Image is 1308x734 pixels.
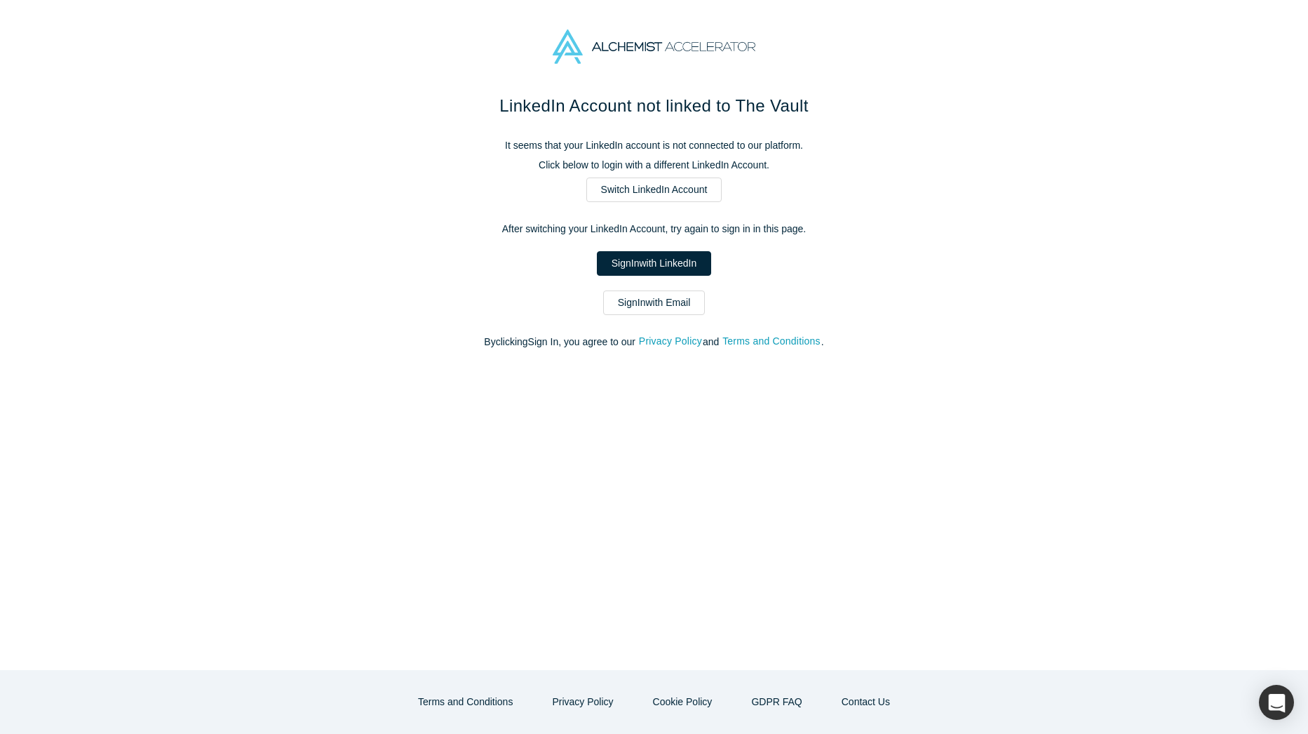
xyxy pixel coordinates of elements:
button: Terms and Conditions [722,333,821,349]
p: By clicking Sign In , you agree to our and . [360,335,949,349]
a: SignInwith LinkedIn [597,251,711,276]
p: After switching your LinkedIn Account, try again to sign in in this page. [360,222,949,236]
button: Privacy Policy [638,333,703,349]
p: It seems that your LinkedIn account is not connected to our platform. [360,138,949,153]
button: Privacy Policy [537,690,628,714]
button: Cookie Policy [638,690,727,714]
h1: LinkedIn Account not linked to The Vault [360,93,949,119]
p: Click below to login with a different LinkedIn Account. [360,158,949,173]
a: Switch LinkedIn Account [586,178,722,202]
a: GDPR FAQ [736,690,816,714]
img: Alchemist Accelerator Logo [553,29,755,64]
button: Contact Us [827,690,905,714]
a: SignInwith Email [603,291,706,315]
button: Terms and Conditions [403,690,527,714]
